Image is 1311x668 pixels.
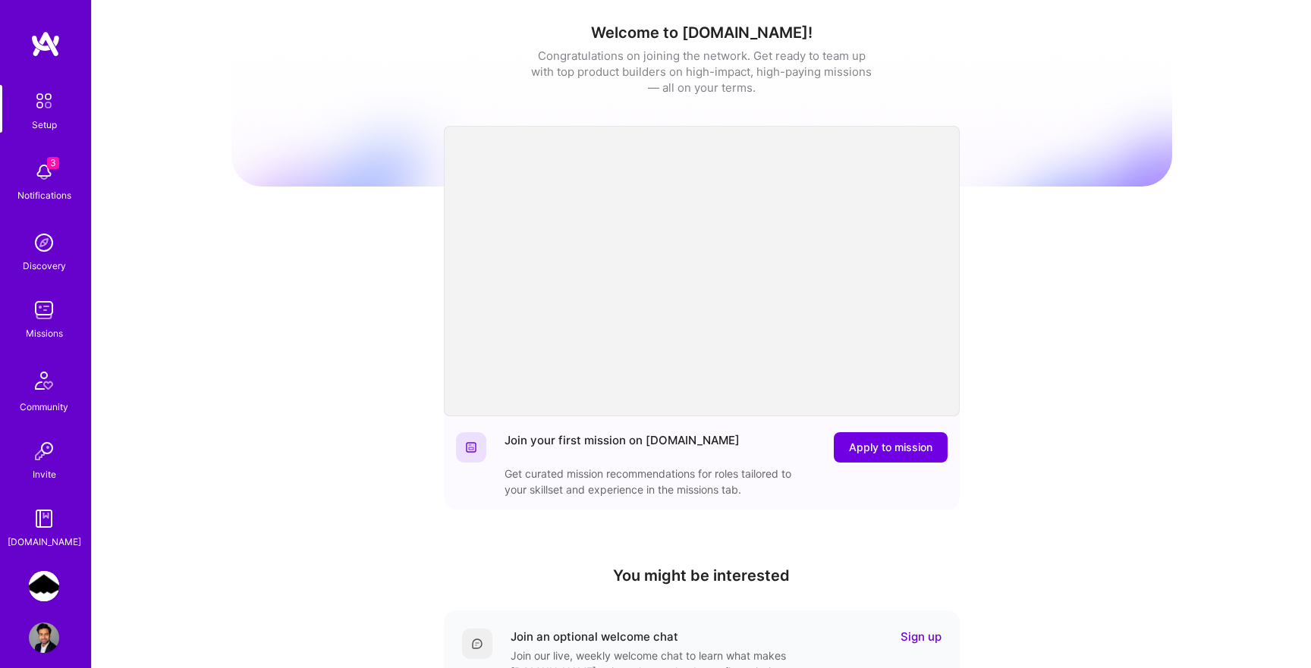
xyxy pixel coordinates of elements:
img: guide book [29,503,59,534]
img: teamwork [29,295,59,325]
img: Comment [471,638,483,650]
div: Discovery [23,258,66,274]
img: setup [28,85,60,117]
div: Congratulations on joining the network. Get ready to team up with top product builders on high-im... [531,48,872,96]
img: bell [29,157,59,187]
div: Setup [32,117,57,133]
img: User Avatar [29,623,59,653]
div: Missions [26,325,63,341]
img: Community [26,362,62,399]
span: Apply to mission [849,440,932,455]
img: logo [30,30,61,58]
iframe: video [444,126,960,416]
h1: Welcome to [DOMAIN_NAME]! [231,24,1172,42]
div: Community [20,399,68,415]
img: discovery [29,227,59,258]
div: Invite [33,466,56,482]
a: Sign up [901,629,942,644]
button: Apply to mission [834,432,948,463]
a: Stealth Startup: Senior AI Engineer (Reinforcement Learning & Security) [25,571,63,601]
div: [DOMAIN_NAME] [8,534,81,550]
div: Join an optional welcome chat [511,629,678,644]
h4: You might be interested [444,566,960,585]
div: Notifications [17,187,71,203]
div: Join your first mission on [DOMAIN_NAME] [505,432,740,463]
span: 3 [47,157,59,169]
a: User Avatar [25,623,63,653]
div: Get curated mission recommendations for roles tailored to your skillset and experience in the mis... [505,466,808,497]
img: Website [465,441,477,453]
img: Invite [29,436,59,466]
img: Stealth Startup: Senior AI Engineer (Reinforcement Learning & Security) [29,571,59,601]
